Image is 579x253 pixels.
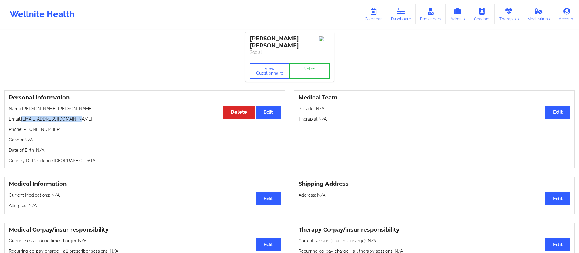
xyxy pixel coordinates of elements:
[299,180,570,188] h3: Shipping Address
[9,226,281,233] h3: Medical Co-pay/insur responsibility
[256,106,280,119] button: Edit
[9,137,281,143] p: Gender: N/A
[9,126,281,132] p: Phone: [PHONE_NUMBER]
[299,106,570,112] p: Provider: N/A
[545,106,570,119] button: Edit
[319,36,330,41] img: Image%2Fplaceholer-image.png
[360,4,386,24] a: Calendar
[545,238,570,251] button: Edit
[554,4,579,24] a: Account
[523,4,555,24] a: Medications
[299,116,570,122] p: Therapist: N/A
[9,94,281,101] h3: Personal Information
[256,238,280,251] button: Edit
[446,4,469,24] a: Admins
[386,4,416,24] a: Dashboard
[495,4,523,24] a: Therapists
[250,49,330,55] p: Social
[299,94,570,101] h3: Medical Team
[416,4,446,24] a: Prescribers
[9,180,281,188] h3: Medical Information
[9,192,281,198] p: Current Medications: N/A
[289,63,330,79] a: Notes
[9,158,281,164] p: Country Of Residence: [GEOGRAPHIC_DATA]
[9,106,281,112] p: Name: [PERSON_NAME] [PERSON_NAME]
[250,63,290,79] button: View Questionnaire
[299,238,570,244] p: Current session (one time charge): N/A
[250,35,330,49] div: [PERSON_NAME] [PERSON_NAME]
[9,203,281,209] p: Allergies: N/A
[299,226,570,233] h3: Therapy Co-pay/insur responsibility
[9,147,281,153] p: Date of Birth: N/A
[299,192,570,198] p: Address: N/A
[545,192,570,205] button: Edit
[256,192,280,205] button: Edit
[469,4,495,24] a: Coaches
[9,238,281,244] p: Current session (one time charge): N/A
[9,116,281,122] p: Email: [EMAIL_ADDRESS][DOMAIN_NAME]
[223,106,255,119] button: Delete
